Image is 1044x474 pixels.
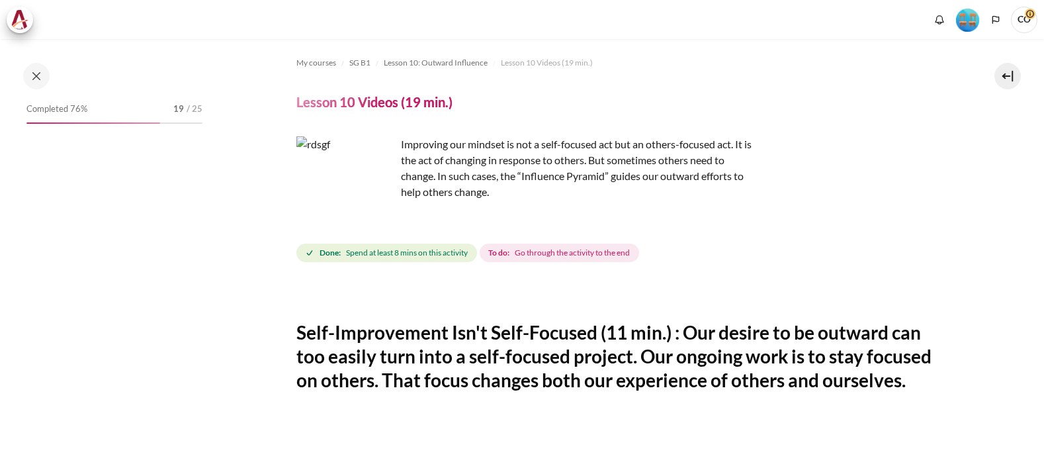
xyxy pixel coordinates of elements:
div: 76% [26,122,160,124]
span: Completed 76% [26,103,87,116]
div: Completion requirements for Lesson 10 Videos (19 min.) [296,241,642,265]
div: Show notification window with no new notifications [930,10,949,30]
span: My courses [296,57,336,69]
span: 19 [173,103,184,116]
span: / 25 [187,103,202,116]
h4: Lesson 10 Videos (19 min.) [296,93,453,111]
a: Level #4 [951,7,984,32]
strong: To do: [488,247,509,259]
strong: Done: [320,247,341,259]
a: Architeck Architeck [7,7,40,33]
a: Lesson 10: Outward Influence [384,55,488,71]
span: Lesson 10 Videos (19 min.) [501,57,593,69]
h2: Self-Improvement Isn't Self-Focused (11 min.) : Our desire to be outward can too easily turn into... [296,320,950,393]
a: My courses [296,55,336,71]
img: rdsgf [296,136,396,236]
a: User menu [1011,7,1037,33]
span: SG B1 [349,57,370,69]
img: Level #4 [956,9,979,32]
span: Spend at least 8 mins on this activity [346,247,468,259]
a: SG B1 [349,55,370,71]
img: Architeck [11,10,29,30]
nav: Navigation bar [296,52,950,73]
a: Lesson 10 Videos (19 min.) [501,55,593,71]
span: CO [1011,7,1037,33]
span: Go through the activity to the end [515,247,630,259]
div: Level #4 [956,7,979,32]
p: Improving our mindset is not a self-focused act but an others-focused act. It is the act of chang... [296,136,760,200]
span: Lesson 10: Outward Influence [384,57,488,69]
button: Languages [986,10,1006,30]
